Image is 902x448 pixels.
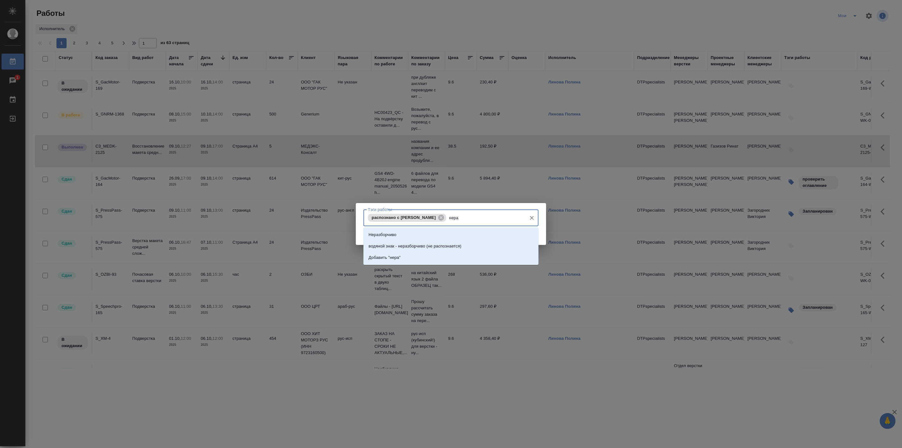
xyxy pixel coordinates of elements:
p: Неразборчиво [369,232,396,238]
p: водяной знак - неразборчиво (не распознается) [369,243,461,249]
button: Очистить [527,214,536,222]
p: Добавить "нера" [369,254,401,261]
div: распознано с [PERSON_NAME] [368,214,446,222]
span: распознано с [PERSON_NAME] [368,215,440,220]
